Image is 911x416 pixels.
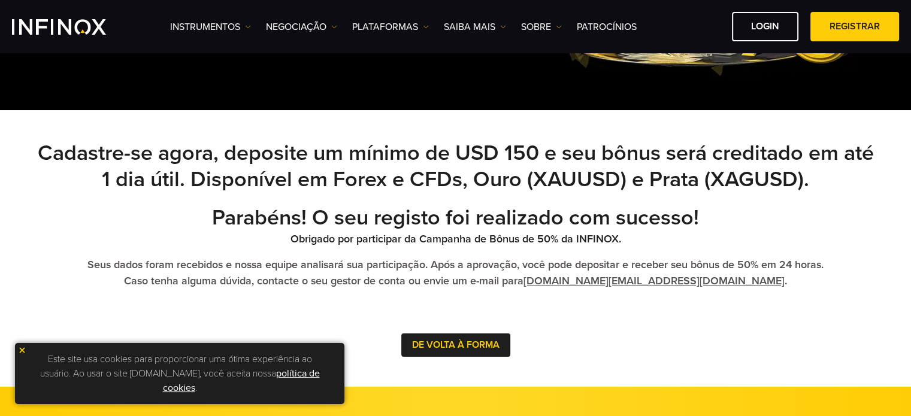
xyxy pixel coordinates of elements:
[444,20,506,34] a: Saiba mais
[352,20,429,34] a: PLATAFORMAS
[810,12,899,41] a: Registrar
[401,333,510,357] button: DE VOLTA À FORMA
[521,20,562,34] a: SOBRE
[12,19,134,35] a: INFINOX Logo
[18,346,26,354] img: yellow close icon
[170,20,251,34] a: Instrumentos
[523,274,785,287] a: [DOMAIN_NAME][EMAIL_ADDRESS][DOMAIN_NAME]
[266,20,337,34] a: NEGOCIAÇÃO
[577,20,637,34] a: Patrocínios
[212,205,699,230] strong: Parabéns! O seu registo foi realizado com sucesso!
[732,12,798,41] a: Login
[21,349,338,398] p: Este site usa cookies para proporcionar uma ótima experiência ao usuário. Ao usar o site [DOMAIN_...
[290,232,621,245] strong: Obrigado por participar da Campanha de Bônus de 50% da INFINOX.
[37,140,875,193] h2: Cadastre-se agora, deposite um mínimo de USD 150 e seu bônus será creditado em até 1 dia útil. Di...
[87,258,824,287] strong: Seus dados foram recebidos e nossa equipe analisará sua participação. Após a aprovação, você pode...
